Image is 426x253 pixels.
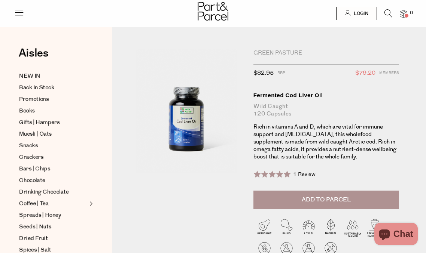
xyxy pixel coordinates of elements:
[19,188,69,197] span: Drinking Chocolate
[19,95,49,104] span: Promotions
[19,222,87,231] a: Seeds | Nuts
[19,72,40,81] span: NEW IN
[19,83,54,92] span: Back In Stock
[19,107,87,115] a: Books
[19,118,60,127] span: Gifts | Hampers
[19,153,43,162] span: Crackers
[364,217,386,239] img: P_P-ICONS-Live_Bec_V11_Recyclable_Packaging.svg
[19,176,87,185] a: Chocolate
[19,130,87,139] a: Muesli | Oats
[19,72,87,81] a: NEW IN
[276,217,298,239] img: P_P-ICONS-Live_Bec_V11_Paleo.svg
[19,211,61,220] span: Spreads | Honey
[88,199,93,208] button: Expand/Collapse Coffee | Tea
[19,118,87,127] a: Gifts | Hampers
[19,164,50,173] span: Bars | Chips
[355,68,375,78] span: $79.20
[19,211,87,220] a: Spreads | Honey
[19,141,87,150] a: Snacks
[19,47,49,66] a: Aisles
[19,234,48,243] span: Dried Fruit
[253,217,276,239] img: P_P-ICONS-Live_Bec_V11_Ketogenic.svg
[135,49,240,174] img: Fermented Cod Liver Oil
[19,130,52,139] span: Muesli | Oats
[19,176,45,185] span: Chocolate
[19,45,49,61] span: Aisles
[253,191,399,209] button: Add to Parcel
[277,68,285,78] span: RRP
[253,92,399,99] div: Fermented Cod Liver Oil
[19,199,49,208] span: Coffee | Tea
[19,199,87,208] a: Coffee | Tea
[372,223,420,247] inbox-online-store-chat: Shopify online store chat
[19,83,87,92] a: Back In Stock
[198,2,228,21] img: Part&Parcel
[293,171,316,178] span: 1 Review
[352,10,368,17] span: Login
[298,217,320,239] img: P_P-ICONS-Live_Bec_V11_Low_Gi.svg
[253,68,274,78] span: $82.95
[379,68,399,78] span: Members
[19,164,87,173] a: Bars | Chips
[336,7,377,20] a: Login
[342,217,364,239] img: P_P-ICONS-Live_Bec_V11_Sustainable_Farmed.svg
[19,234,87,243] a: Dried Fruit
[19,222,51,231] span: Seeds | Nuts
[19,153,87,162] a: Crackers
[253,123,399,161] p: Rich in vitamins A and D, which are vital for immune support and [MEDICAL_DATA], this wholefood s...
[19,107,35,115] span: Books
[253,49,399,57] div: Green Pasture
[302,195,351,204] span: Add to Parcel
[19,95,87,104] a: Promotions
[19,188,87,197] a: Drinking Chocolate
[253,103,399,118] div: Wild Caught 120 Capsules
[19,141,38,150] span: Snacks
[400,10,407,18] a: 0
[408,10,415,16] span: 0
[320,217,342,239] img: P_P-ICONS-Live_Bec_V11_Natural.svg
